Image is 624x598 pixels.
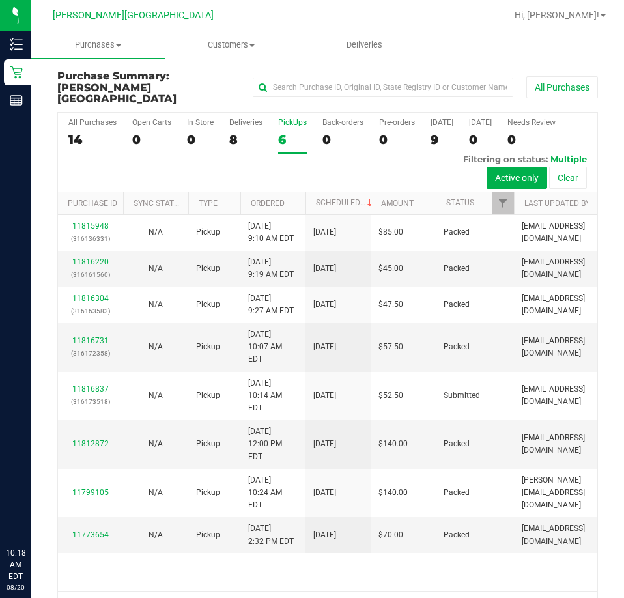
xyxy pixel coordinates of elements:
span: Pickup [196,529,220,541]
span: [DATE] [313,487,336,499]
a: Ordered [251,199,285,208]
span: Purchases [31,39,165,51]
inline-svg: Retail [10,66,23,79]
iframe: Resource center [13,494,52,533]
span: Packed [444,438,470,450]
span: [DATE] 12:00 PM EDT [248,425,298,463]
span: [DATE] [313,298,336,311]
div: Deliveries [229,118,262,127]
a: Last Updated By [524,199,590,208]
div: 0 [507,132,556,147]
span: Packed [444,529,470,541]
span: Multiple [550,154,587,164]
span: Filtering on status: [463,154,548,164]
span: Pickup [196,226,220,238]
div: 0 [132,132,171,147]
span: [DATE] 10:24 AM EDT [248,474,298,512]
a: 11816304 [72,294,109,303]
span: Pickup [196,438,220,450]
div: 9 [431,132,453,147]
span: [DATE] [313,263,336,275]
button: N/A [149,487,163,499]
span: Not Applicable [149,439,163,448]
span: Submitted [444,390,480,402]
p: (316136331) [66,233,115,245]
span: Pickup [196,298,220,311]
span: $140.00 [378,438,408,450]
a: 11815948 [72,221,109,231]
a: Deliveries [298,31,432,59]
span: Packed [444,487,470,499]
button: N/A [149,226,163,238]
button: N/A [149,341,163,353]
div: Back-orders [322,118,363,127]
button: N/A [149,298,163,311]
span: Not Applicable [149,488,163,497]
p: (316163583) [66,305,115,317]
p: 10:18 AM EDT [6,547,25,582]
a: Scheduled [316,198,375,207]
div: 8 [229,132,262,147]
span: Not Applicable [149,264,163,273]
span: [DATE] 10:14 AM EDT [248,377,298,415]
a: Customers [165,31,298,59]
span: Not Applicable [149,530,163,539]
a: 11816731 [72,336,109,345]
a: Sync Status [134,199,184,208]
inline-svg: Inventory [10,38,23,51]
div: 0 [322,132,363,147]
a: Type [199,199,218,208]
span: $57.50 [378,341,403,353]
input: Search Purchase ID, Original ID, State Registry ID or Customer Name... [253,78,513,97]
span: Pickup [196,341,220,353]
a: 11773654 [72,530,109,539]
span: [DATE] [313,390,336,402]
span: [DATE] [313,341,336,353]
a: 11799105 [72,488,109,497]
div: 0 [469,132,492,147]
div: 0 [379,132,415,147]
a: Purchase ID [68,199,117,208]
a: Status [446,198,474,207]
span: Packed [444,263,470,275]
a: Filter [492,192,514,214]
button: Active only [487,167,547,189]
span: [DATE] 9:19 AM EDT [248,256,294,281]
div: 0 [187,132,214,147]
p: 08/20 [6,582,25,592]
span: Not Applicable [149,391,163,400]
span: $52.50 [378,390,403,402]
span: Packed [444,226,470,238]
inline-svg: Reports [10,94,23,107]
span: [PERSON_NAME][GEOGRAPHIC_DATA] [53,10,214,21]
span: [DATE] 2:32 PM EDT [248,522,294,547]
span: Packed [444,341,470,353]
button: All Purchases [526,76,598,98]
span: [DATE] [313,438,336,450]
span: [DATE] 10:07 AM EDT [248,328,298,366]
span: Not Applicable [149,227,163,236]
a: 11816220 [72,257,109,266]
span: [DATE] [313,529,336,541]
span: Pickup [196,390,220,402]
div: PickUps [278,118,307,127]
a: 11812872 [72,439,109,448]
button: N/A [149,438,163,450]
span: $47.50 [378,298,403,311]
button: N/A [149,390,163,402]
div: 14 [68,132,117,147]
span: $140.00 [378,487,408,499]
span: Packed [444,298,470,311]
a: 11816837 [72,384,109,393]
button: Clear [549,167,587,189]
span: $85.00 [378,226,403,238]
span: Not Applicable [149,342,163,351]
p: (316173518) [66,395,115,408]
span: [DATE] 9:27 AM EDT [248,292,294,317]
div: [DATE] [469,118,492,127]
span: Pickup [196,263,220,275]
span: [DATE] [313,226,336,238]
span: Deliveries [329,39,400,51]
div: [DATE] [431,118,453,127]
span: Pickup [196,487,220,499]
